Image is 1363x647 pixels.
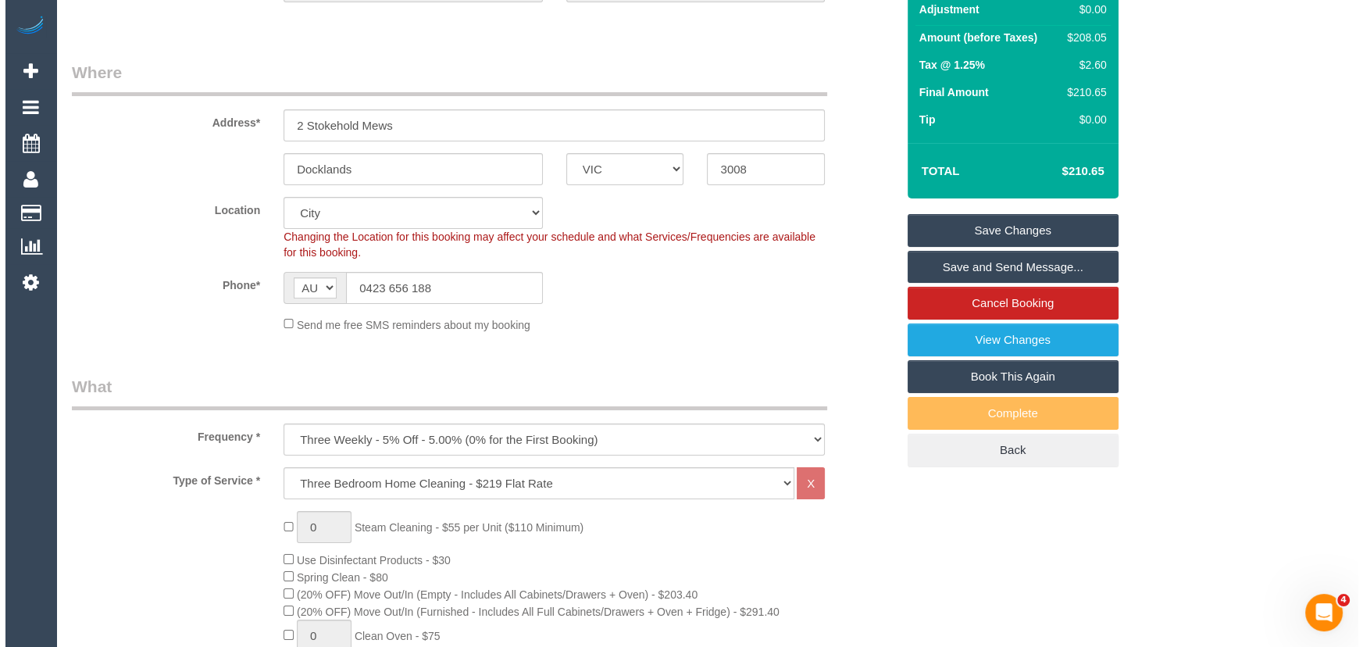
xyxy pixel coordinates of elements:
span: Steam Cleaning - $55 per Unit ($110 Minimum) [349,521,578,534]
a: View Changes [902,323,1113,356]
label: Tip [914,112,930,127]
label: Address* [55,109,266,130]
iframe: Intercom live chat [1300,594,1337,631]
span: Send me free SMS reminders about my booking [291,318,525,331]
span: Use Disinfectant Products - $30 [291,554,445,567]
span: Spring Clean - $80 [291,571,383,584]
span: 4 [1332,594,1344,606]
strong: Total [916,164,954,177]
legend: Where [66,61,822,96]
label: Phone* [55,272,266,293]
a: Book This Again [902,360,1113,393]
h4: $210.65 [1009,165,1098,178]
a: Back [902,434,1113,466]
div: $0.00 [1054,2,1101,17]
span: Clean Oven - $75 [349,630,435,642]
input: Phone* [341,272,537,304]
label: Adjustment [914,2,974,17]
a: Cancel Booking [902,287,1113,320]
label: Frequency * [55,424,266,445]
input: Post Code* [701,153,819,185]
div: $208.05 [1054,30,1101,45]
input: Suburb* [278,153,537,185]
label: Final Amount [914,84,983,100]
legend: What [66,375,822,410]
label: Location [55,197,266,218]
span: Changing the Location for this booking may affect your schedule and what Services/Frequencies are... [278,231,810,259]
a: Save and Send Message... [902,251,1113,284]
label: Tax @ 1.25% [914,57,979,73]
span: (20% OFF) Move Out/In (Furnished - Includes All Full Cabinets/Drawers + Oven + Fridge) - $291.40 [291,606,774,618]
img: Automaid Logo [9,16,41,38]
span: (20% OFF) Move Out/In (Empty - Includes All Cabinets/Drawers + Oven) - $203.40 [291,588,692,601]
label: Amount (before Taxes) [914,30,1032,45]
div: $0.00 [1054,112,1101,127]
div: $210.65 [1054,84,1101,100]
a: Save Changes [902,214,1113,247]
label: Type of Service * [55,467,266,488]
div: $2.60 [1054,57,1101,73]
